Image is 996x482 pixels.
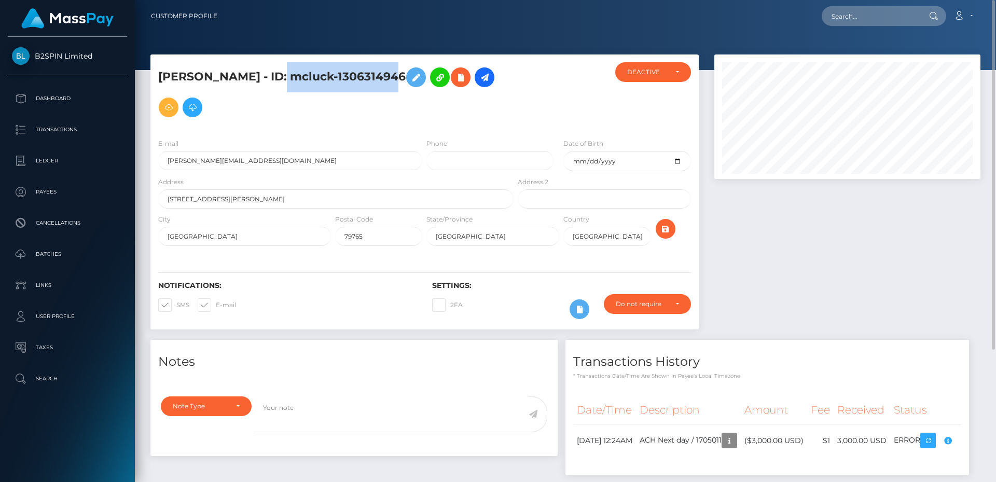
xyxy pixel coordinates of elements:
label: Address [158,177,184,187]
p: Links [12,278,123,293]
a: Links [8,272,127,298]
a: Payees [8,179,127,205]
a: Batches [8,241,127,267]
th: Amount [741,396,807,424]
label: 2FA [432,298,463,312]
label: State/Province [426,215,473,224]
input: Search... [822,6,919,26]
a: Dashboard [8,86,127,112]
h6: Settings: [432,281,690,290]
a: Customer Profile [151,5,217,27]
h4: Notes [158,353,550,371]
a: User Profile [8,304,127,329]
p: Ledger [12,153,123,169]
span: B2SPIN Limited [8,51,127,61]
td: ($3,000.00 USD) [741,424,807,457]
a: Initiate Payout [475,67,494,87]
th: Received [834,396,890,424]
a: Cancellations [8,210,127,236]
td: ERROR [890,424,961,457]
td: [DATE] 12:24AM [573,424,636,457]
th: Status [890,396,961,424]
label: E-mail [198,298,236,312]
p: Batches [12,246,123,262]
p: Dashboard [12,91,123,106]
th: Fee [807,396,834,424]
a: Search [8,366,127,392]
a: Taxes [8,335,127,361]
button: Note Type [161,396,252,416]
p: Transactions [12,122,123,137]
label: Phone [426,139,447,148]
a: Ledger [8,148,127,174]
div: Do not require [616,300,667,308]
th: Date/Time [573,396,636,424]
p: Cancellations [12,215,123,231]
h6: Notifications: [158,281,417,290]
h4: Transactions History [573,353,961,371]
td: $1 [807,424,834,457]
p: Search [12,371,123,387]
td: 3,000.00 USD [834,424,890,457]
img: B2SPIN Limited [12,47,30,65]
label: City [158,215,171,224]
p: Taxes [12,340,123,355]
a: Transactions [8,117,127,143]
img: MassPay Logo [21,8,114,29]
button: DEACTIVE [615,62,691,82]
label: Country [563,215,589,224]
label: E-mail [158,139,178,148]
div: DEACTIVE [627,68,667,76]
p: * Transactions date/time are shown in payee's local timezone [573,372,961,380]
label: SMS [158,298,189,312]
div: Note Type [173,402,228,410]
h5: [PERSON_NAME] - ID: mcluck-1306314946 [158,62,508,122]
label: Date of Birth [563,139,603,148]
td: ACH Next day / 1705011 [636,424,741,457]
button: Do not require [604,294,691,314]
label: Address 2 [518,177,548,187]
th: Description [636,396,741,424]
p: Payees [12,184,123,200]
p: User Profile [12,309,123,324]
label: Postal Code [335,215,373,224]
